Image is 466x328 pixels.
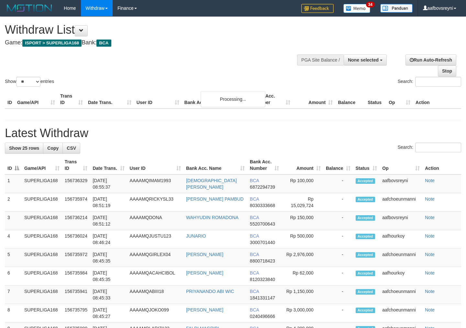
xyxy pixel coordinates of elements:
[62,193,90,212] td: 156735974
[62,156,90,174] th: Trans ID: activate to sort column ascending
[90,156,127,174] th: Date Trans.: activate to sort column ascending
[380,249,422,267] td: aafchoeunmanni
[127,174,183,193] td: AAAAMQIMAM1993
[90,286,127,304] td: [DATE] 08:45:33
[250,196,259,202] span: BCA
[186,215,239,220] a: WAHYUDIN ROMADONA
[282,156,323,174] th: Amount: activate to sort column ascending
[5,230,22,249] td: 4
[90,193,127,212] td: [DATE] 08:51:19
[134,90,182,109] th: User ID
[247,156,282,174] th: Bank Acc. Number: activate to sort column ascending
[380,193,422,212] td: aafchoeunmanni
[356,252,375,258] span: Accepted
[425,215,435,220] a: Note
[127,230,183,249] td: AAAAMQJUSTU123
[62,267,90,286] td: 156735984
[380,304,422,322] td: aafchoeunmanni
[5,127,461,140] h1: Latest Withdraw
[323,286,353,304] td: -
[438,65,456,76] a: Stop
[186,270,223,275] a: [PERSON_NAME]
[250,314,275,319] span: Copy 0240496666 to clipboard
[5,77,54,87] label: Show entries
[425,252,435,257] a: Note
[425,196,435,202] a: Note
[282,230,323,249] td: Rp 500,000
[62,174,90,193] td: 156736329
[335,90,365,109] th: Balance
[386,90,413,109] th: Op
[22,286,62,304] td: SUPERLIGA168
[323,193,353,212] td: -
[186,307,223,312] a: [PERSON_NAME]
[380,212,422,230] td: aafbovsreyni
[250,233,259,239] span: BCA
[5,286,22,304] td: 7
[282,249,323,267] td: Rp 2,976,000
[90,267,127,286] td: [DATE] 08:45:35
[186,289,234,294] a: PRIYANANDO ABI WIC
[62,304,90,322] td: 156735795
[398,77,461,87] label: Search:
[380,174,422,193] td: aafbovsreyni
[127,156,183,174] th: User ID: activate to sort column ascending
[9,146,39,151] span: Show 25 rows
[250,277,275,282] span: Copy 8120323840 to clipboard
[425,289,435,294] a: Note
[16,77,40,87] select: Showentries
[5,174,22,193] td: 1
[90,212,127,230] td: [DATE] 08:51:12
[415,77,461,87] input: Search:
[293,90,335,109] th: Amount
[127,286,183,304] td: AAAAMQABIII18
[127,249,183,267] td: AAAAMQGIRLEX04
[127,212,183,230] td: AAAAMQDONA
[250,203,275,208] span: Copy 8030333668 to clipboard
[282,212,323,230] td: Rp 150,000
[425,270,435,275] a: Note
[356,271,375,276] span: Accepted
[415,143,461,152] input: Search:
[366,2,375,7] span: 34
[250,307,259,312] span: BCA
[5,143,43,154] a: Show 25 rows
[58,90,85,109] th: Trans ID
[22,212,62,230] td: SUPERLIGA168
[356,215,375,221] span: Accepted
[282,286,323,304] td: Rp 1,150,000
[5,212,22,230] td: 3
[380,156,422,174] th: Op: activate to sort column ascending
[62,143,80,154] a: CSV
[5,304,22,322] td: 8
[186,233,206,239] a: JUNARIO
[282,304,323,322] td: Rp 3,000,000
[201,91,265,107] div: Processing...
[186,196,244,202] a: [PERSON_NAME] PAMBUD
[348,57,379,63] span: None selected
[90,249,127,267] td: [DATE] 08:45:35
[356,197,375,202] span: Accepted
[5,3,54,13] img: MOTION_logo.png
[90,230,127,249] td: [DATE] 08:46:24
[22,40,82,47] span: ISPORT > SUPERLIGA168
[127,304,183,322] td: AAAAMQJOKO099
[5,249,22,267] td: 5
[96,40,111,47] span: BCA
[297,54,344,65] div: PGA Site Balance /
[47,146,59,151] span: Copy
[90,304,127,322] td: [DATE] 08:45:27
[356,289,375,295] span: Accepted
[323,230,353,249] td: -
[353,156,380,174] th: Status: activate to sort column ascending
[405,54,456,65] a: Run Auto-Refresh
[62,286,90,304] td: 156735941
[250,240,275,245] span: Copy 3000701440 to clipboard
[282,267,323,286] td: Rp 62,000
[323,249,353,267] td: -
[323,304,353,322] td: -
[380,267,422,286] td: aafhourkoy
[413,90,461,109] th: Action
[425,307,435,312] a: Note
[380,286,422,304] td: aafchoeunmanni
